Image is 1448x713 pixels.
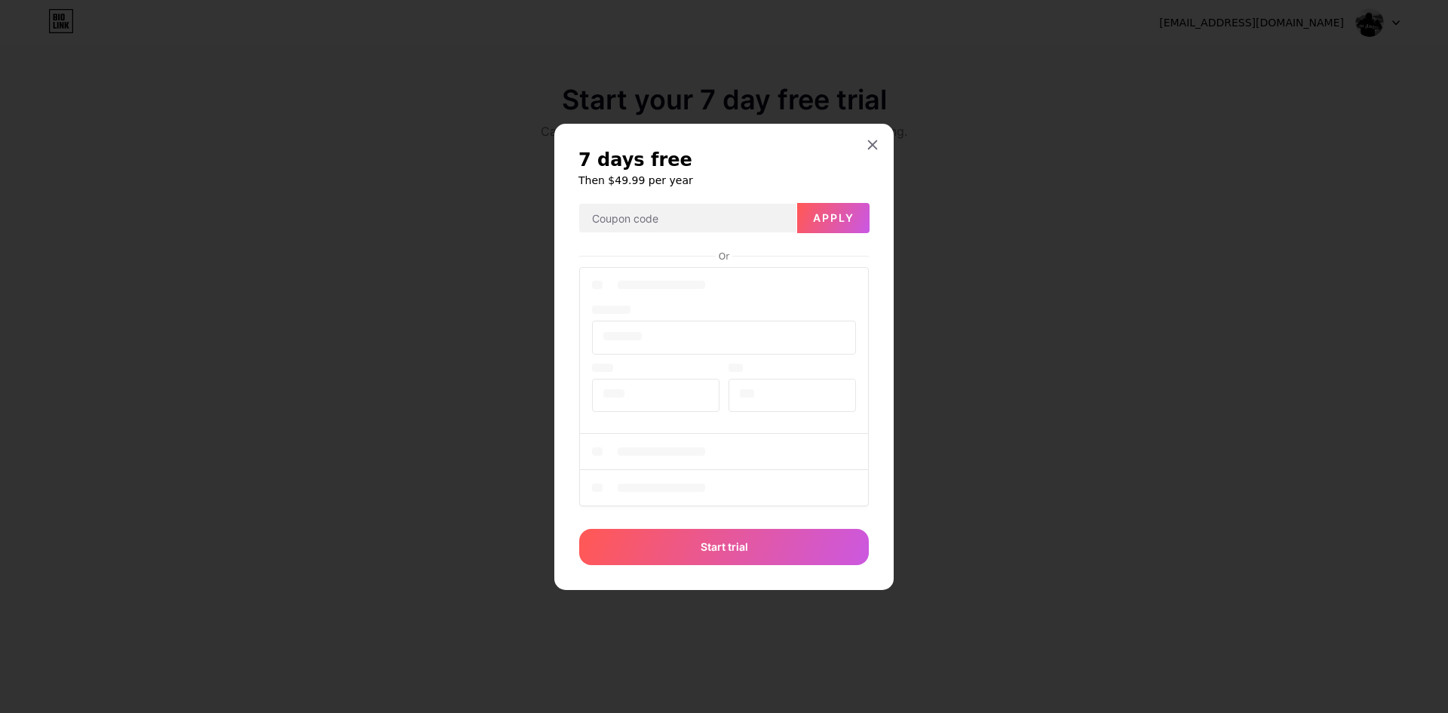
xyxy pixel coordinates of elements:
[813,211,854,224] span: Apply
[578,148,692,172] span: 7 days free
[716,250,732,263] div: Or
[578,173,870,188] h6: Then $49.99 per year
[701,539,748,555] span: Start trial
[579,204,796,234] input: Coupon code
[797,203,870,233] button: Apply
